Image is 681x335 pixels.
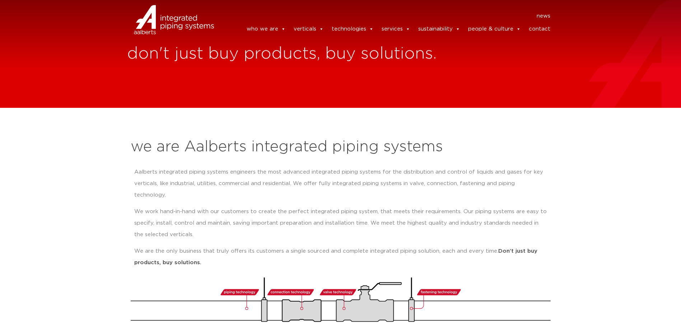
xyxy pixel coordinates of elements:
[468,22,521,36] a: people & culture
[537,10,550,22] a: news
[225,10,551,22] nav: Menu
[418,22,460,36] a: sustainability
[134,206,547,240] p: We work hand-in-hand with our customers to create the perfect integrated piping system, that meet...
[382,22,410,36] a: services
[332,22,374,36] a: technologies
[294,22,324,36] a: verticals
[134,166,547,201] p: Aalberts integrated piping systems engineers the most advanced integrated piping systems for the ...
[247,22,286,36] a: who we are
[134,245,547,269] p: We are the only business that truly offers its customers a single sourced and complete integrated...
[529,22,550,36] a: contact
[131,138,551,156] h2: we are Aalberts integrated piping systems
